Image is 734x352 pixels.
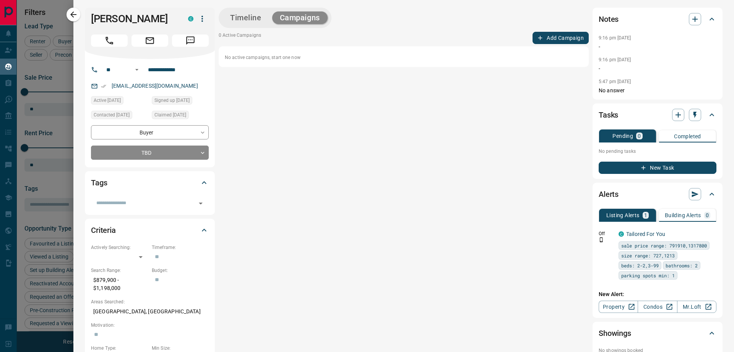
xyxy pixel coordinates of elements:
p: Search Range: [91,267,148,274]
p: No pending tasks [599,146,716,157]
span: Claimed [DATE] [154,111,186,119]
h2: Showings [599,327,631,339]
h2: Tags [91,177,107,189]
p: 9:16 pm [DATE] [599,57,631,62]
span: parking spots min: 1 [621,272,675,279]
p: 0 Active Campaigns [219,32,261,44]
p: Completed [674,134,701,139]
p: No active campaigns, start one now [225,54,583,61]
a: Property [599,301,638,313]
p: Home Type: [91,345,148,352]
p: Actively Searching: [91,244,148,251]
div: Tue Jul 18 2023 [152,96,209,107]
span: Contacted [DATE] [94,111,130,119]
button: Add Campaign [533,32,589,44]
a: Mr.Loft [677,301,716,313]
span: Message [172,34,209,47]
div: Sun Oct 12 2025 [91,96,148,107]
p: 1 [644,213,647,218]
span: beds: 2-2,3-99 [621,262,659,269]
h1: [PERSON_NAME] [91,13,177,25]
button: Campaigns [272,11,328,24]
div: Sun Oct 12 2025 [91,111,148,121]
p: No answer [599,87,716,95]
div: Alerts [599,185,716,203]
button: Open [195,198,206,209]
span: size range: 727,1213 [621,252,675,259]
a: Tailored For You [626,231,665,237]
div: Sun Oct 12 2025 [152,111,209,121]
svg: Email Verified [101,83,106,89]
p: Budget: [152,267,209,274]
span: bathrooms: 2 [666,262,698,269]
p: 9:16 pm [DATE] [599,35,631,41]
div: TBD [91,146,209,160]
p: 0 [706,213,709,218]
div: Tasks [599,106,716,124]
div: Notes [599,10,716,28]
p: Listing Alerts [606,213,640,218]
h2: Criteria [91,224,116,236]
h2: Alerts [599,188,619,200]
p: 0 [638,133,641,139]
span: Email [132,34,168,47]
a: Condos [638,301,677,313]
span: Active [DATE] [94,97,121,104]
button: Open [132,65,141,74]
p: Areas Searched: [91,298,209,305]
button: Timeline [222,11,269,24]
p: $879,900 - $1,198,000 [91,274,148,295]
p: - [599,65,716,73]
div: Criteria [91,221,209,239]
p: Pending [612,133,633,139]
span: Signed up [DATE] [154,97,190,104]
p: Building Alerts [665,213,701,218]
a: [EMAIL_ADDRESS][DOMAIN_NAME] [112,83,198,89]
div: condos.ca [188,16,193,21]
span: sale price range: 791910,1317800 [621,242,707,249]
p: Motivation: [91,322,209,329]
h2: Tasks [599,109,618,121]
div: condos.ca [619,231,624,237]
p: Min Size: [152,345,209,352]
button: New Task [599,162,716,174]
p: Off [599,230,614,237]
p: Timeframe: [152,244,209,251]
p: New Alert: [599,290,716,298]
p: - [599,43,716,51]
span: Call [91,34,128,47]
p: 5:47 pm [DATE] [599,79,631,84]
svg: Push Notification Only [599,237,604,242]
div: Showings [599,324,716,342]
div: Buyer [91,125,209,139]
p: [GEOGRAPHIC_DATA], [GEOGRAPHIC_DATA] [91,305,209,318]
h2: Notes [599,13,619,25]
div: Tags [91,174,209,192]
